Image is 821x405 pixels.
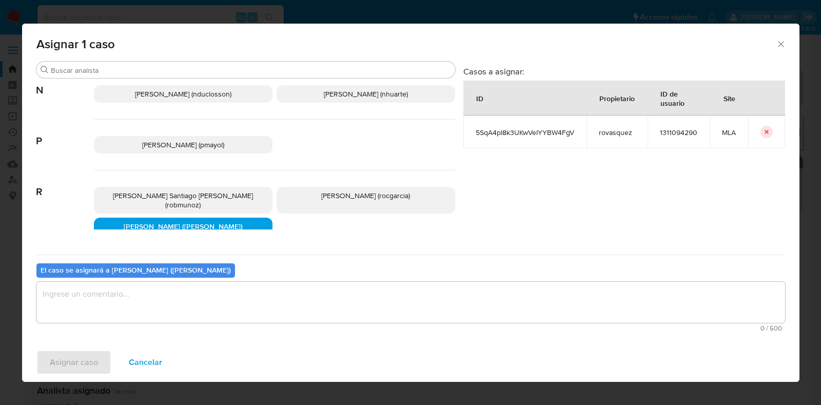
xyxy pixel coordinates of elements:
div: Propietario [587,86,647,110]
button: Cancelar [115,350,175,375]
span: Cancelar [129,351,162,374]
div: [PERSON_NAME] (nhuarte) [277,85,455,103]
h3: Casos a asignar: [463,66,785,76]
div: [PERSON_NAME] (rocgarcia) [277,187,455,214]
span: Máximo 500 caracteres [40,325,782,332]
button: Buscar [41,66,49,74]
span: [PERSON_NAME] ([PERSON_NAME]) [124,221,243,232]
span: N [36,69,94,97]
div: Site [711,86,748,110]
button: icon-button [760,126,773,138]
b: El caso se asignará a [PERSON_NAME] ([PERSON_NAME]) [41,265,231,275]
div: [PERSON_NAME] Santiago [PERSON_NAME] (robmunoz) [94,187,272,214]
span: Asignar 1 caso [36,38,776,50]
div: [PERSON_NAME] ([PERSON_NAME]) [94,218,272,235]
span: rovasquez [599,128,635,137]
span: 5SqA4pI8k3UKwVeIYYBW4FgV [476,128,574,137]
input: Buscar analista [51,66,451,75]
span: P [36,120,94,147]
span: R [36,170,94,198]
div: ID [464,86,496,110]
span: [PERSON_NAME] Santiago [PERSON_NAME] (robmunoz) [113,190,253,210]
span: MLA [722,128,736,137]
span: [PERSON_NAME] (nhuarte) [324,89,408,99]
div: [PERSON_NAME] (pmayol) [94,136,272,153]
button: Cerrar ventana [776,39,785,48]
div: assign-modal [22,24,799,382]
span: [PERSON_NAME] (rocgarcia) [321,190,410,201]
div: [PERSON_NAME] (nduclosson) [94,85,272,103]
span: 1311094290 [660,128,697,137]
div: ID de usuario [648,81,709,115]
span: [PERSON_NAME] (nduclosson) [135,89,231,99]
span: [PERSON_NAME] (pmayol) [142,140,224,150]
